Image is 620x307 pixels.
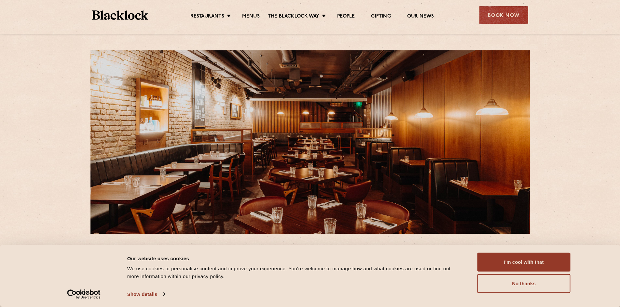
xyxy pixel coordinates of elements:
a: Show details [127,289,165,299]
a: Restaurants [190,13,224,20]
a: Our News [407,13,434,20]
div: We use cookies to personalise content and improve your experience. You're welcome to manage how a... [127,265,463,280]
button: I'm cool with that [477,253,571,272]
a: The Blacklock Way [268,13,319,20]
button: No thanks [477,274,571,293]
div: Our website uses cookies [127,254,463,262]
div: Book Now [479,6,528,24]
a: Menus [242,13,260,20]
img: BL_Textured_Logo-footer-cropped.svg [92,10,148,20]
a: Gifting [371,13,391,20]
a: People [337,13,355,20]
a: Usercentrics Cookiebot - opens in a new window [55,289,112,299]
